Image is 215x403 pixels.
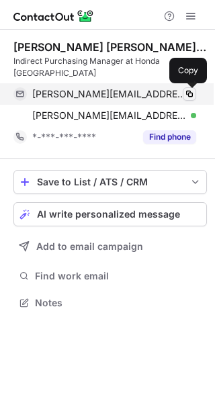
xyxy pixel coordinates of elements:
button: Find work email [13,267,207,285]
span: Add to email campaign [36,241,143,252]
img: ContactOut v5.3.10 [13,8,94,24]
button: Add to email campaign [13,234,207,259]
span: Notes [35,297,202,309]
button: Reveal Button [143,130,196,144]
span: AI write personalized message [37,209,180,220]
div: [PERSON_NAME] [PERSON_NAME] Junior [13,40,207,54]
button: save-profile-one-click [13,170,207,194]
button: Notes [13,294,207,312]
span: Find work email [35,270,202,282]
div: Save to List / ATS / CRM [37,177,183,187]
span: [PERSON_NAME][EMAIL_ADDRESS][DOMAIN_NAME] [32,88,186,100]
div: Indirect Purchasing Manager at Honda [GEOGRAPHIC_DATA] [13,55,207,79]
span: [PERSON_NAME][EMAIL_ADDRESS][DOMAIN_NAME] [32,109,186,122]
button: AI write personalized message [13,202,207,226]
